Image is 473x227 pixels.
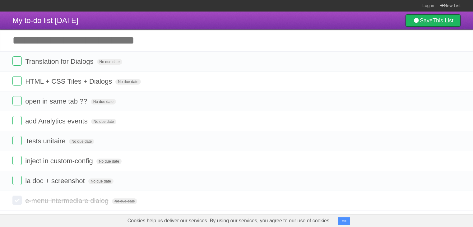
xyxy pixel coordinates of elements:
[69,139,94,144] span: No due date
[12,96,22,105] label: Done
[91,99,116,104] span: No due date
[25,137,67,145] span: Tests unitaire
[338,217,350,225] button: OK
[25,58,95,65] span: Translation for Dialogs
[25,177,86,185] span: la doc + screenshot
[12,176,22,185] label: Done
[25,117,89,125] span: add Analytics events
[112,198,137,204] span: No due date
[12,76,22,86] label: Done
[115,79,141,85] span: No due date
[12,116,22,125] label: Done
[12,16,78,25] span: My to-do list [DATE]
[25,197,110,205] span: e-menu intermediare dialog
[25,97,89,105] span: open in same tab ??
[12,56,22,66] label: Done
[88,178,114,184] span: No due date
[121,215,337,227] span: Cookies help us deliver our services. By using our services, you agree to our use of cookies.
[12,136,22,145] label: Done
[406,14,461,27] a: SaveThis List
[433,17,453,24] b: This List
[12,196,22,205] label: Done
[97,59,122,65] span: No due date
[12,156,22,165] label: Done
[91,119,116,124] span: No due date
[96,159,122,164] span: No due date
[25,77,114,85] span: HTML + CSS Tiles + Dialogs
[25,157,95,165] span: inject in custom-config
